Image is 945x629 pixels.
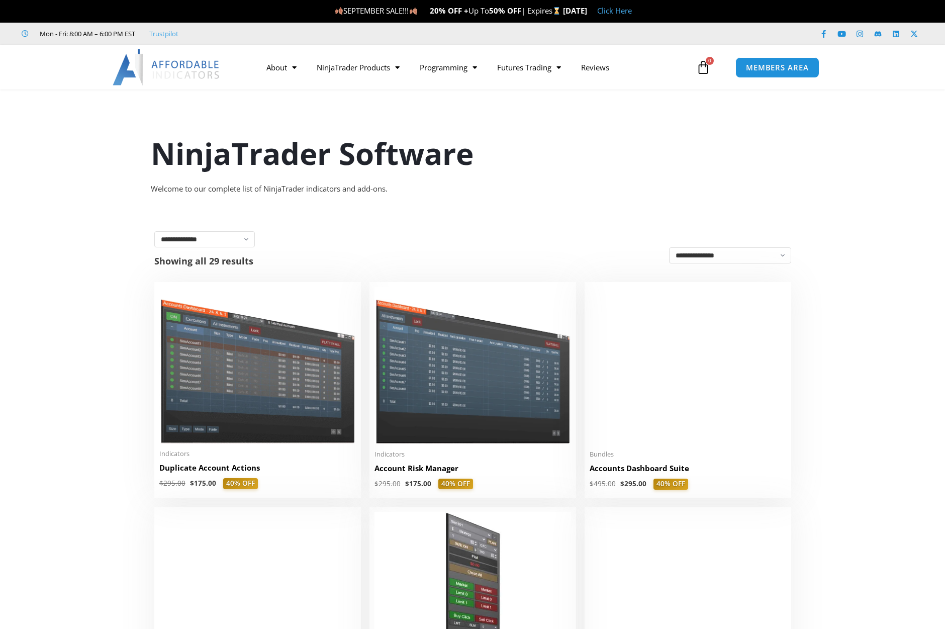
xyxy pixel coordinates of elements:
span: Bundles [590,450,786,459]
span: SEPTEMBER SALE!!! Up To | Expires [335,6,562,16]
span: $ [190,479,194,488]
a: Accounts Dashboard Suite [590,463,786,479]
p: Showing all 29 results [154,256,253,265]
img: Duplicate Account Actions [159,287,356,443]
a: Account Risk Manager [374,463,571,479]
strong: 50% OFF [489,6,521,16]
span: MEMBERS AREA [746,64,809,71]
a: NinjaTrader Products [307,56,410,79]
bdi: 175.00 [190,479,216,488]
strong: [DATE] [563,6,587,16]
span: 40% OFF [438,479,473,490]
strong: 20% OFF + [430,6,468,16]
bdi: 495.00 [590,479,616,488]
select: Shop order [669,247,791,263]
span: $ [620,479,624,488]
span: $ [374,479,379,488]
img: 🍂 [410,7,417,15]
span: $ [159,479,163,488]
div: Welcome to our complete list of NinjaTrader indicators and add-ons. [151,182,794,196]
img: Account Risk Manager [374,287,571,443]
img: Accounts Dashboard Suite [590,287,786,444]
a: Programming [410,56,487,79]
span: Mon - Fri: 8:00 AM – 6:00 PM EST [37,28,135,40]
span: $ [405,479,409,488]
span: $ [590,479,594,488]
a: Trustpilot [149,28,178,40]
a: Duplicate Account Actions [159,463,356,478]
bdi: 295.00 [620,479,646,488]
h2: Accounts Dashboard Suite [590,463,786,474]
img: LogoAI | Affordable Indicators – NinjaTrader [113,49,221,85]
a: About [256,56,307,79]
h2: Account Risk Manager [374,463,571,474]
a: Reviews [571,56,619,79]
h1: NinjaTrader Software [151,132,794,174]
bdi: 295.00 [159,479,185,488]
bdi: 295.00 [374,479,401,488]
span: 0 [706,57,714,65]
span: Indicators [374,450,571,459]
a: 0 [681,53,725,82]
span: 40% OFF [653,479,688,490]
a: Futures Trading [487,56,571,79]
img: ⌛ [553,7,560,15]
a: Click Here [597,6,632,16]
img: 🍂 [335,7,343,15]
bdi: 175.00 [405,479,431,488]
nav: Menu [256,56,694,79]
span: Indicators [159,450,356,458]
span: 40% OFF [223,478,258,489]
h2: Duplicate Account Actions [159,463,356,473]
a: MEMBERS AREA [735,57,819,78]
